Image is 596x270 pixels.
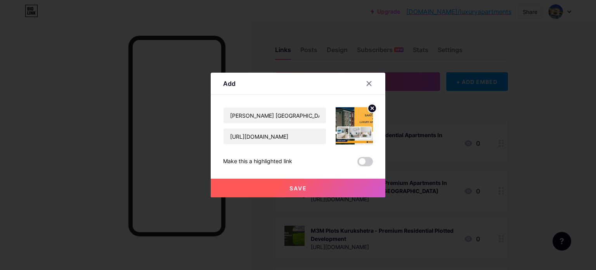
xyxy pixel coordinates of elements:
[211,179,385,197] button: Save
[289,185,307,192] span: Save
[223,157,292,166] div: Make this a highlighted link
[223,79,236,88] div: Add
[336,107,373,145] img: link_thumbnail
[223,108,326,123] input: Title
[223,129,326,144] input: URL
